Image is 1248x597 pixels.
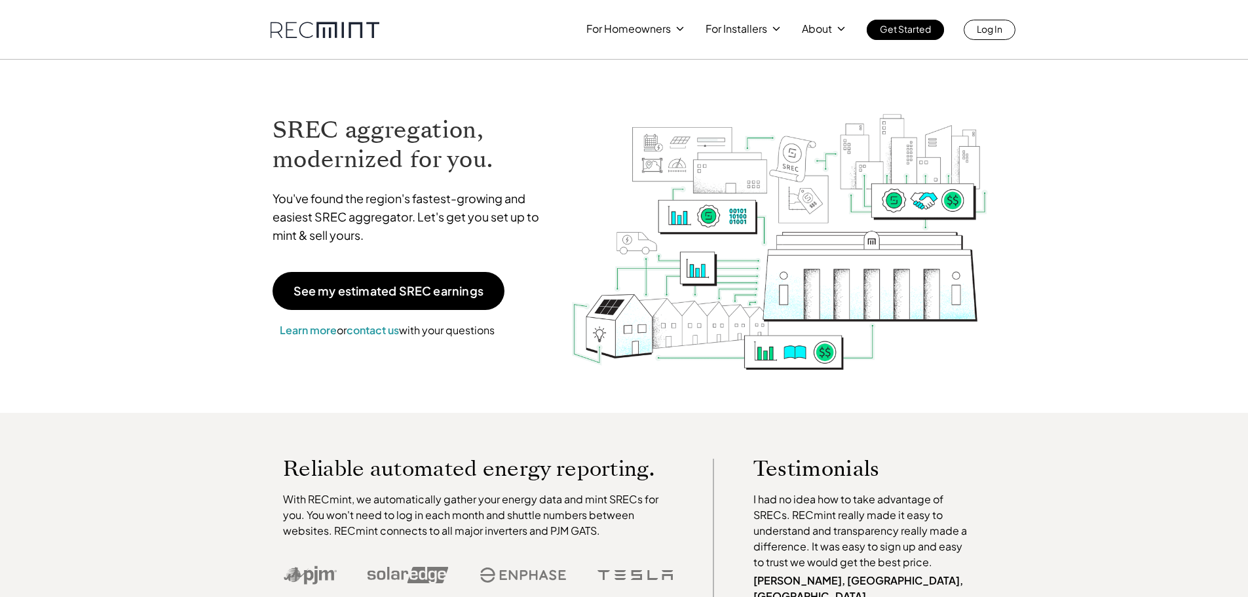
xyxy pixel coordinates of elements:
a: Log In [964,20,1015,40]
p: or with your questions [273,322,502,339]
p: For Homeowners [586,20,671,38]
a: Learn more [280,323,337,337]
a: Get Started [867,20,944,40]
p: Reliable automated energy reporting. [283,459,673,478]
p: About [802,20,832,38]
img: RECmint value cycle [571,79,989,374]
p: Testimonials [753,459,949,478]
p: For Installers [706,20,767,38]
p: Get Started [880,20,931,38]
p: You've found the region's fastest-growing and easiest SREC aggregator. Let's get you set up to mi... [273,189,552,244]
p: With RECmint, we automatically gather your energy data and mint SRECs for you. You won't need to ... [283,491,673,539]
a: contact us [347,323,399,337]
p: I had no idea how to take advantage of SRECs. RECmint really made it easy to understand and trans... [753,491,974,570]
p: Log In [977,20,1002,38]
p: See my estimated SREC earnings [293,285,483,297]
h1: SREC aggregation, modernized for you. [273,115,552,174]
a: See my estimated SREC earnings [273,272,504,310]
